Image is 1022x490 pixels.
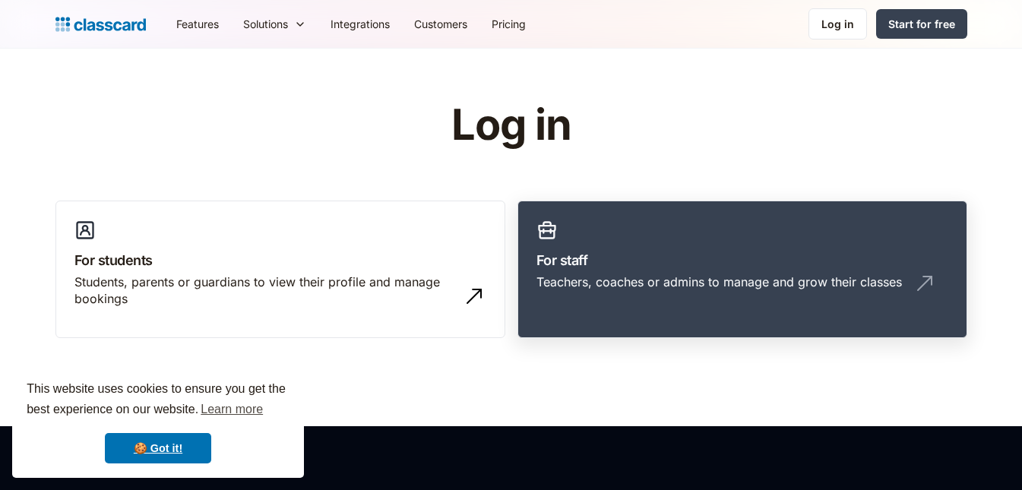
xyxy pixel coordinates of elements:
div: Start for free [888,16,955,32]
h3: For staff [536,250,948,270]
a: For staffTeachers, coaches or admins to manage and grow their classes [517,201,967,339]
div: cookieconsent [12,365,304,478]
div: Log in [821,16,854,32]
span: This website uses cookies to ensure you get the best experience on our website. [27,380,290,421]
h3: For students [74,250,486,270]
a: learn more about cookies [198,398,265,421]
div: Teachers, coaches or admins to manage and grow their classes [536,273,902,290]
div: Students, parents or guardians to view their profile and manage bookings [74,273,456,308]
a: For studentsStudents, parents or guardians to view their profile and manage bookings [55,201,505,339]
div: Solutions [231,7,318,41]
a: Features [164,7,231,41]
a: Log in [808,8,867,40]
a: Start for free [876,9,967,39]
a: Logo [55,14,146,35]
a: Pricing [479,7,538,41]
div: Solutions [243,16,288,32]
a: Customers [402,7,479,41]
a: Integrations [318,7,402,41]
h1: Log in [270,102,752,149]
a: dismiss cookie message [105,433,211,463]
